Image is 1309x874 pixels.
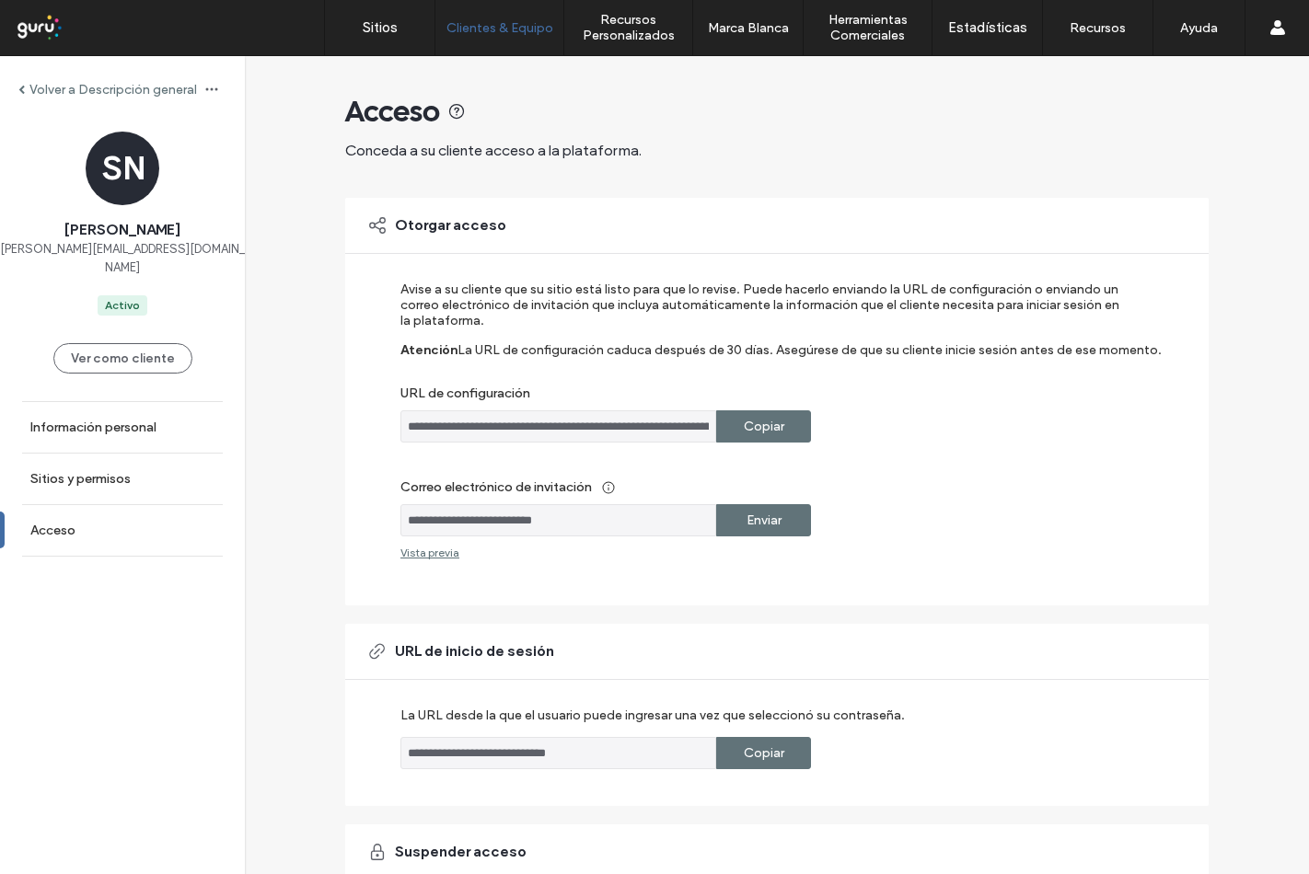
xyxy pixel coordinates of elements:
span: Conceda a su cliente acceso a la plataforma. [345,142,642,159]
div: Vista previa [400,546,459,559]
label: Recursos Personalizados [564,12,692,43]
span: Acceso [345,93,440,130]
div: SN [86,132,159,205]
span: Otorgar acceso [395,215,506,236]
label: Copiar [744,736,784,770]
button: Ver como cliente [53,343,192,374]
label: Enviar [747,503,782,537]
label: Sitios y permisos [30,471,131,487]
label: Herramientas Comerciales [804,12,932,43]
label: Avise a su cliente que su sitio está listo para que lo revise. Puede hacerlo enviando la URL de c... [400,282,1129,342]
label: Volver a Descripción general [29,82,197,98]
label: Clientes & Equipo [446,20,553,36]
label: Marca Blanca [708,20,789,36]
label: Copiar [744,409,784,443]
label: Atención [400,342,458,385]
span: [PERSON_NAME] [64,220,180,240]
label: Sitios [363,19,398,36]
label: Estadísticas [948,19,1027,36]
label: Información personal [30,420,156,435]
label: La URL de configuración caduca después de 30 días. Asegúrese de que su cliente inicie sesión ante... [458,342,1162,385]
label: URL de configuración [400,385,1129,410]
label: Recursos [1070,20,1126,36]
span: URL de inicio de sesión [395,641,554,661]
div: Activo [105,297,140,314]
label: Correo electrónico de invitación [400,470,1129,504]
label: Acceso [30,523,75,538]
label: Ayuda [1180,20,1218,36]
label: La URL desde la que el usuario puede ingresar una vez que seleccionó su contraseña. [400,707,905,737]
span: Suspender acceso [395,842,527,862]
